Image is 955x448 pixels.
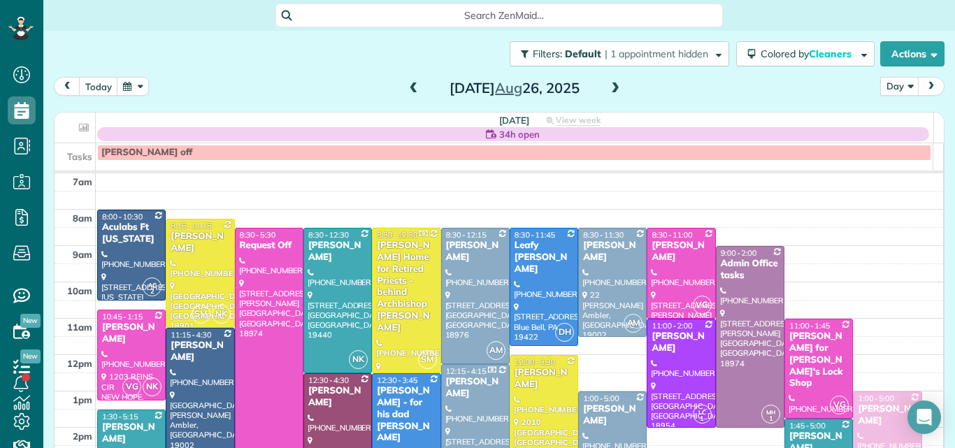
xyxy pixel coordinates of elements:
[651,240,711,263] div: [PERSON_NAME]
[789,331,849,389] div: [PERSON_NAME] for [PERSON_NAME]'s Lock Shop
[533,48,562,60] span: Filters:
[583,230,624,240] span: 8:30 - 11:30
[170,340,230,363] div: [PERSON_NAME]
[445,240,505,263] div: [PERSON_NAME]
[583,393,619,403] span: 1:00 - 5:00
[694,412,711,426] small: 1
[20,314,41,328] span: New
[495,79,522,96] span: Aug
[858,393,894,403] span: 1:00 - 5:00
[789,421,826,431] span: 1:45 - 5:00
[721,248,757,258] span: 9:00 - 2:00
[514,240,574,275] div: Leafy [PERSON_NAME]
[308,385,368,409] div: [PERSON_NAME]
[54,77,80,96] button: prev
[102,412,138,421] span: 1:30 - 5:15
[101,222,161,245] div: Aculabs Ft [US_STATE]
[240,230,276,240] span: 8:30 - 5:30
[761,48,856,60] span: Colored by
[73,431,92,442] span: 2pm
[73,212,92,224] span: 8am
[693,296,712,315] span: VG
[148,281,157,289] span: AC
[308,230,349,240] span: 8:30 - 12:30
[170,231,230,254] div: [PERSON_NAME]
[698,408,706,416] span: LC
[880,41,945,66] button: Actions
[101,321,161,345] div: [PERSON_NAME]
[499,127,540,141] span: 34h open
[308,240,368,263] div: [PERSON_NAME]
[192,305,210,324] span: SM
[651,331,711,354] div: [PERSON_NAME]
[582,240,642,263] div: [PERSON_NAME]
[143,377,161,396] span: NK
[102,212,143,222] span: 8:00 - 10:30
[20,349,41,363] span: New
[830,396,849,414] span: VG
[376,240,436,334] div: [PERSON_NAME] Home for Retired Priests - behind Archbishop [PERSON_NAME]
[418,350,437,369] span: SM
[73,249,92,260] span: 9am
[101,421,161,445] div: [PERSON_NAME]
[766,408,776,416] span: MH
[143,285,161,298] small: 2
[809,48,854,60] span: Cleaners
[102,312,143,321] span: 10:45 - 1:15
[510,41,729,66] button: Filters: Default | 1 appointment hidden
[212,305,231,324] span: NK
[239,240,299,252] div: Request Off
[376,385,436,444] div: [PERSON_NAME] - for his dad [PERSON_NAME]
[503,41,729,66] a: Filters: Default | 1 appointment hidden
[171,330,211,340] span: 11:15 - 4:30
[349,350,368,369] span: NK
[565,48,602,60] span: Default
[605,48,708,60] span: | 1 appointment hidden
[445,376,505,400] div: [PERSON_NAME]
[515,357,555,367] span: 12:00 - 3:30
[652,321,692,331] span: 11:00 - 2:00
[918,77,945,96] button: next
[720,258,780,282] div: Admin Office tasks
[67,285,92,296] span: 10am
[762,412,780,426] small: 1
[101,147,192,158] span: [PERSON_NAME] off
[556,115,601,126] span: View week
[736,41,875,66] button: Colored byCleaners
[171,221,211,231] span: 8:15 - 11:15
[907,400,941,434] div: Open Intercom Messenger
[514,367,574,391] div: [PERSON_NAME]
[122,377,141,396] span: VG
[499,115,529,126] span: [DATE]
[377,230,417,240] span: 8:30 - 12:30
[880,77,919,96] button: Day
[377,375,417,385] span: 12:30 - 3:45
[582,403,642,427] div: [PERSON_NAME]
[555,323,574,342] span: DH
[67,358,92,369] span: 12pm
[67,321,92,333] span: 11am
[308,375,349,385] span: 12:30 - 4:30
[515,230,555,240] span: 8:30 - 11:45
[789,321,830,331] span: 11:00 - 1:45
[446,366,487,376] span: 12:15 - 4:15
[652,230,692,240] span: 8:30 - 11:00
[487,341,505,360] span: AM
[624,314,642,333] span: AM
[73,176,92,187] span: 7am
[857,403,917,427] div: [PERSON_NAME]
[79,77,118,96] button: today
[446,230,487,240] span: 8:30 - 12:15
[427,80,602,96] h2: [DATE] 26, 2025
[73,394,92,405] span: 1pm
